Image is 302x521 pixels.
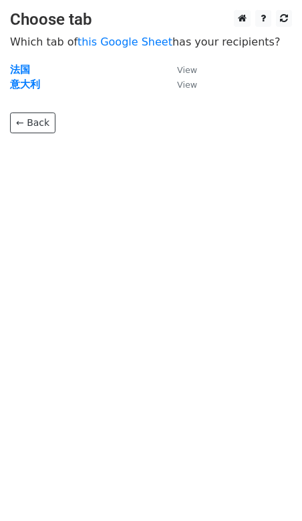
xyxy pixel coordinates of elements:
[10,64,30,76] a: 法国
[10,113,55,133] a: ← Back
[164,64,197,76] a: View
[10,10,292,29] h3: Choose tab
[10,78,40,90] a: 意大利
[78,35,172,48] a: this Google Sheet
[177,65,197,75] small: View
[10,35,292,49] p: Which tab of has your recipients?
[177,80,197,90] small: View
[164,78,197,90] a: View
